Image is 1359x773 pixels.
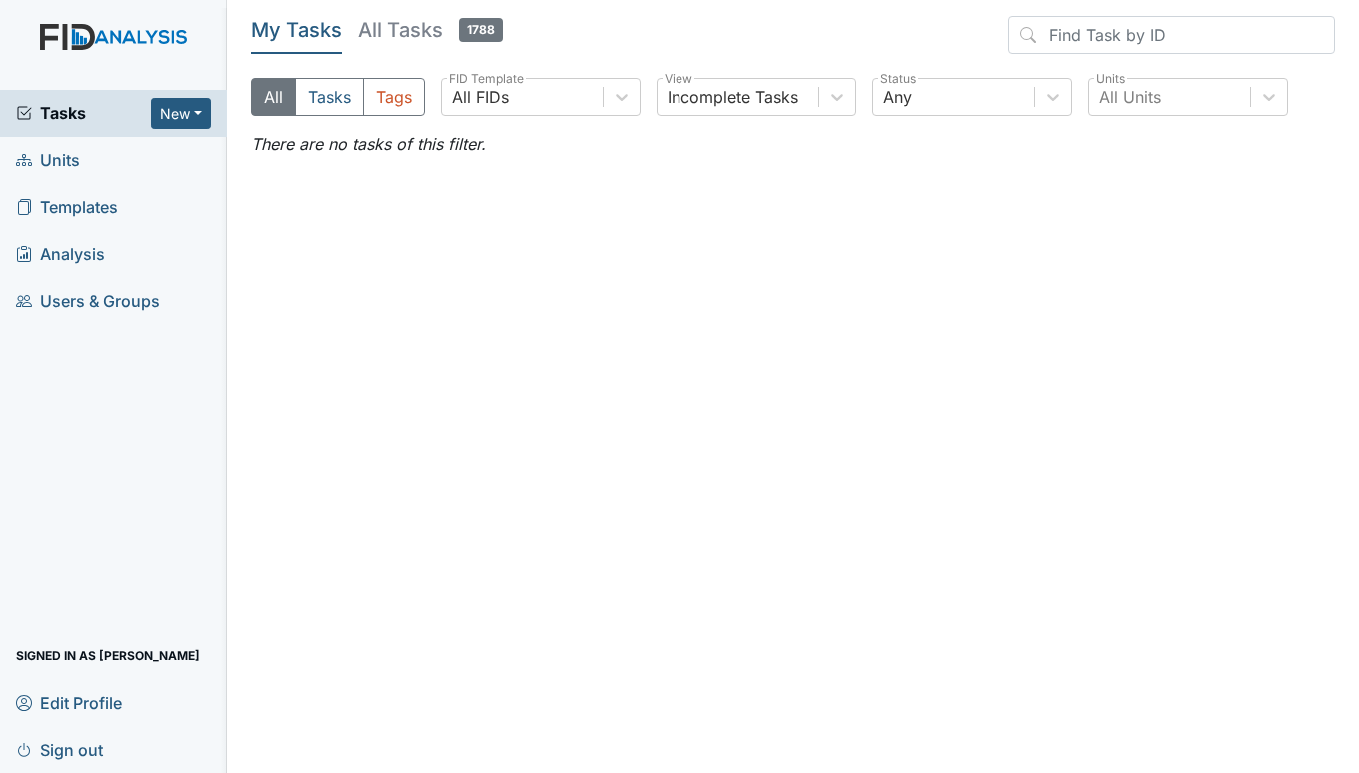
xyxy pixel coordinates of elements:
[16,640,200,671] span: Signed in as [PERSON_NAME]
[16,101,151,125] a: Tasks
[251,78,425,116] div: Type filter
[459,18,503,42] span: 1788
[251,134,486,154] em: There are no tasks of this filter.
[251,16,342,44] h5: My Tasks
[251,78,296,116] button: All
[16,687,122,718] span: Edit Profile
[16,734,103,765] span: Sign out
[16,145,80,176] span: Units
[883,85,912,109] div: Any
[363,78,425,116] button: Tags
[668,85,798,109] div: Incomplete Tasks
[16,192,118,223] span: Templates
[452,85,509,109] div: All FIDs
[295,78,364,116] button: Tasks
[358,16,503,44] h5: All Tasks
[16,286,160,317] span: Users & Groups
[16,239,105,270] span: Analysis
[151,98,211,129] button: New
[1099,85,1161,109] div: All Units
[1008,16,1335,54] input: Find Task by ID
